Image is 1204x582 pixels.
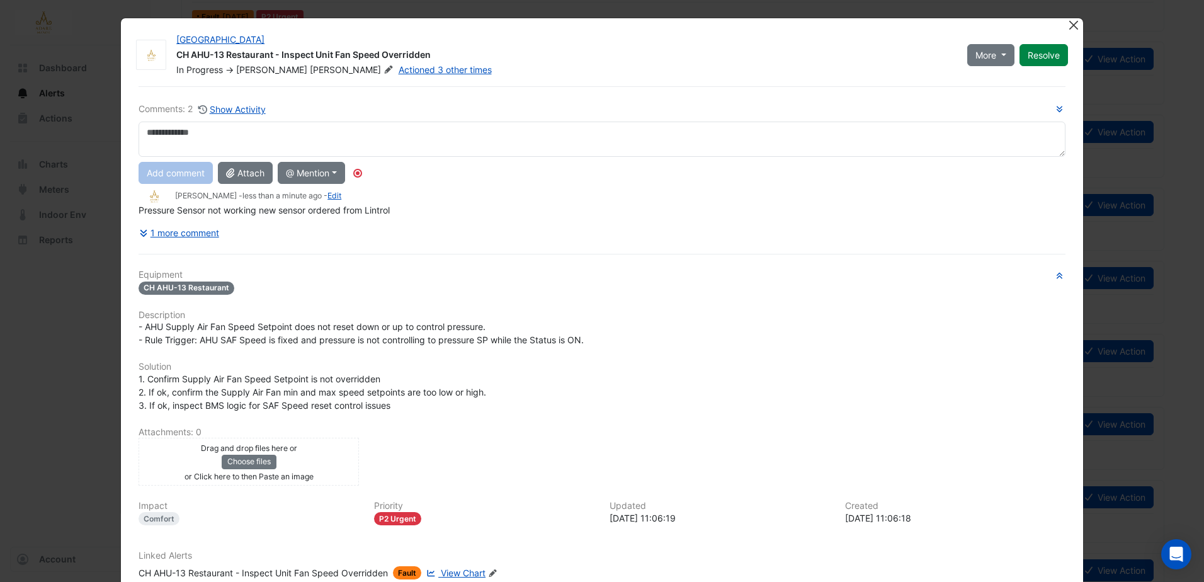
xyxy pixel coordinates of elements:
span: 1. Confirm Supply Air Fan Speed Setpoint is not overridden 2. If ok, confirm the Supply Air Fan m... [139,374,486,411]
a: [GEOGRAPHIC_DATA] [176,34,264,45]
span: [PERSON_NAME] [310,64,395,76]
button: Resolve [1019,44,1068,66]
button: 1 more comment [139,222,220,244]
span: Pressure Sensor not working new sensor ordered from Lintrol [139,205,390,215]
h6: Impact [139,501,359,511]
div: Open Intercom Messenger [1161,539,1191,569]
h6: Attachments: 0 [139,427,1065,438]
h6: Updated [610,501,830,511]
span: More [975,48,996,62]
button: @ Mention [278,162,345,184]
fa-icon: Edit Linked Alerts [488,569,497,578]
small: Drag and drop files here or [201,443,297,453]
span: CH AHU-13 Restaurant [139,282,234,295]
small: or Click here to then Paste an image [185,472,314,481]
small: [PERSON_NAME] - - [175,190,341,202]
button: Show Activity [198,102,266,117]
div: Comfort [139,512,179,525]
button: Attach [218,162,273,184]
h6: Created [845,501,1065,511]
button: More [967,44,1014,66]
img: Adare Manor [137,49,166,62]
div: [DATE] 11:06:19 [610,511,830,525]
button: Close [1067,18,1081,31]
span: [PERSON_NAME] [236,64,307,75]
a: Actioned 3 other times [399,64,492,75]
button: Choose files [222,455,276,469]
span: View Chart [441,568,486,578]
div: P2 Urgent [374,512,421,525]
span: Fault [393,566,421,579]
span: -> [225,64,234,75]
span: 2025-09-17 16:44:07 [242,191,322,200]
a: Edit [327,191,341,200]
h6: Linked Alerts [139,551,1065,561]
img: Adare Manor [139,190,170,203]
h6: Solution [139,362,1065,372]
h6: Description [139,310,1065,321]
span: In Progress [176,64,223,75]
div: Tooltip anchor [352,168,363,179]
div: Comments: 2 [139,102,266,117]
div: [DATE] 11:06:18 [845,511,1065,525]
span: - AHU Supply Air Fan Speed Setpoint does not reset down or up to control pressure. - Rule Trigger... [139,321,584,345]
a: View Chart [424,566,486,579]
div: CH AHU-13 Restaurant - Inspect Unit Fan Speed Overridden [176,48,952,64]
h6: Equipment [139,270,1065,280]
div: CH AHU-13 Restaurant - Inspect Unit Fan Speed Overridden [139,566,388,579]
h6: Priority [374,501,594,511]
